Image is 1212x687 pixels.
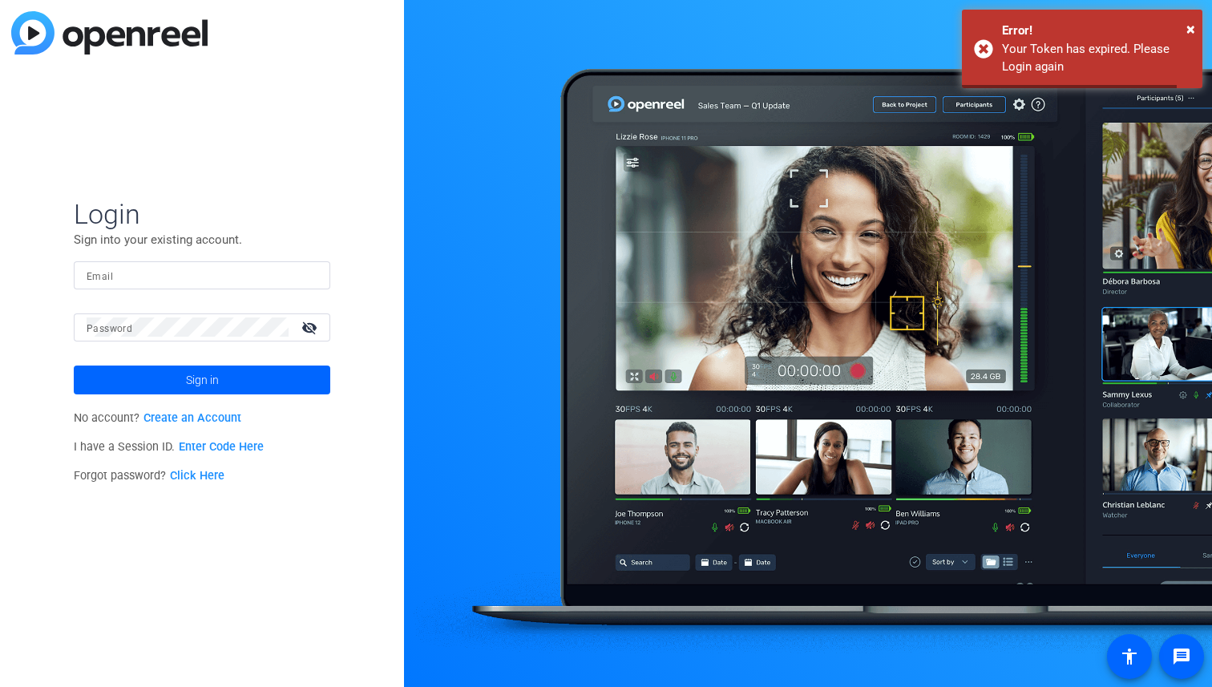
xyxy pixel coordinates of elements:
[170,469,224,483] a: Click Here
[179,440,264,454] a: Enter Code Here
[143,411,241,425] a: Create an Account
[87,271,113,282] mat-label: Email
[74,197,330,231] span: Login
[74,411,241,425] span: No account?
[74,469,224,483] span: Forgot password?
[1002,22,1190,40] div: Error!
[87,265,317,285] input: Enter Email Address
[1120,647,1139,666] mat-icon: accessibility
[1172,647,1191,666] mat-icon: message
[1002,40,1190,76] div: Your Token has expired. Please Login again
[186,360,219,400] span: Sign in
[74,231,330,249] p: Sign into your existing account.
[1186,17,1195,41] button: Close
[11,11,208,55] img: blue-gradient.svg
[74,366,330,394] button: Sign in
[87,323,132,334] mat-label: Password
[1186,19,1195,38] span: ×
[292,316,330,339] mat-icon: visibility_off
[74,440,264,454] span: I have a Session ID.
